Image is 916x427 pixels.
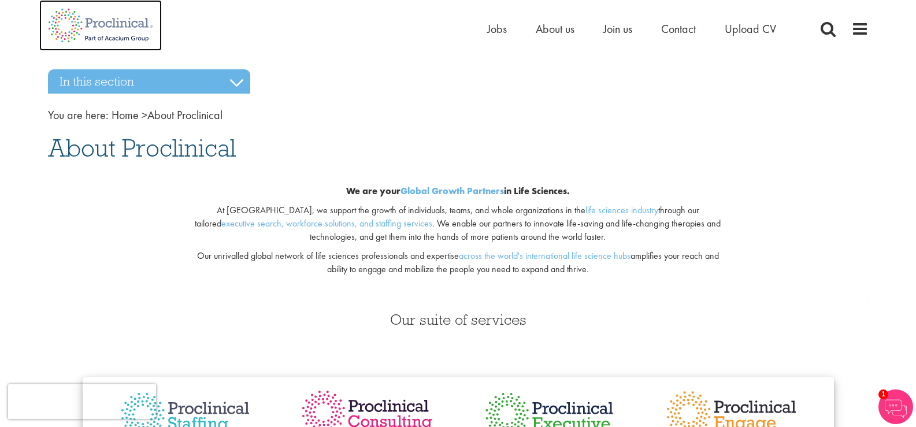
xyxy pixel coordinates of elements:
h3: Our suite of services [48,312,869,327]
a: About us [536,21,574,36]
span: You are here: [48,107,109,122]
span: About Proclinical [48,132,236,164]
a: Jobs [487,21,507,36]
a: Join us [603,21,632,36]
p: Our unrivalled global network of life sciences professionals and expertise amplifies your reach a... [187,250,729,276]
a: Global Growth Partners [400,185,504,197]
a: across the world's international life science hubs [459,250,631,262]
iframe: reCAPTCHA [8,384,156,419]
span: > [142,107,147,122]
a: Upload CV [725,21,776,36]
a: Contact [661,21,696,36]
h3: In this section [48,69,250,94]
span: About Proclinical [112,107,222,122]
b: We are your in Life Sciences. [346,185,570,197]
a: breadcrumb link to Home [112,107,139,122]
p: At [GEOGRAPHIC_DATA], we support the growth of individuals, teams, and whole organizations in the... [187,204,729,244]
img: Chatbot [878,389,913,424]
span: 1 [878,389,888,399]
a: executive search, workforce solutions, and staffing services [221,217,432,229]
a: life sciences industry [585,204,658,216]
